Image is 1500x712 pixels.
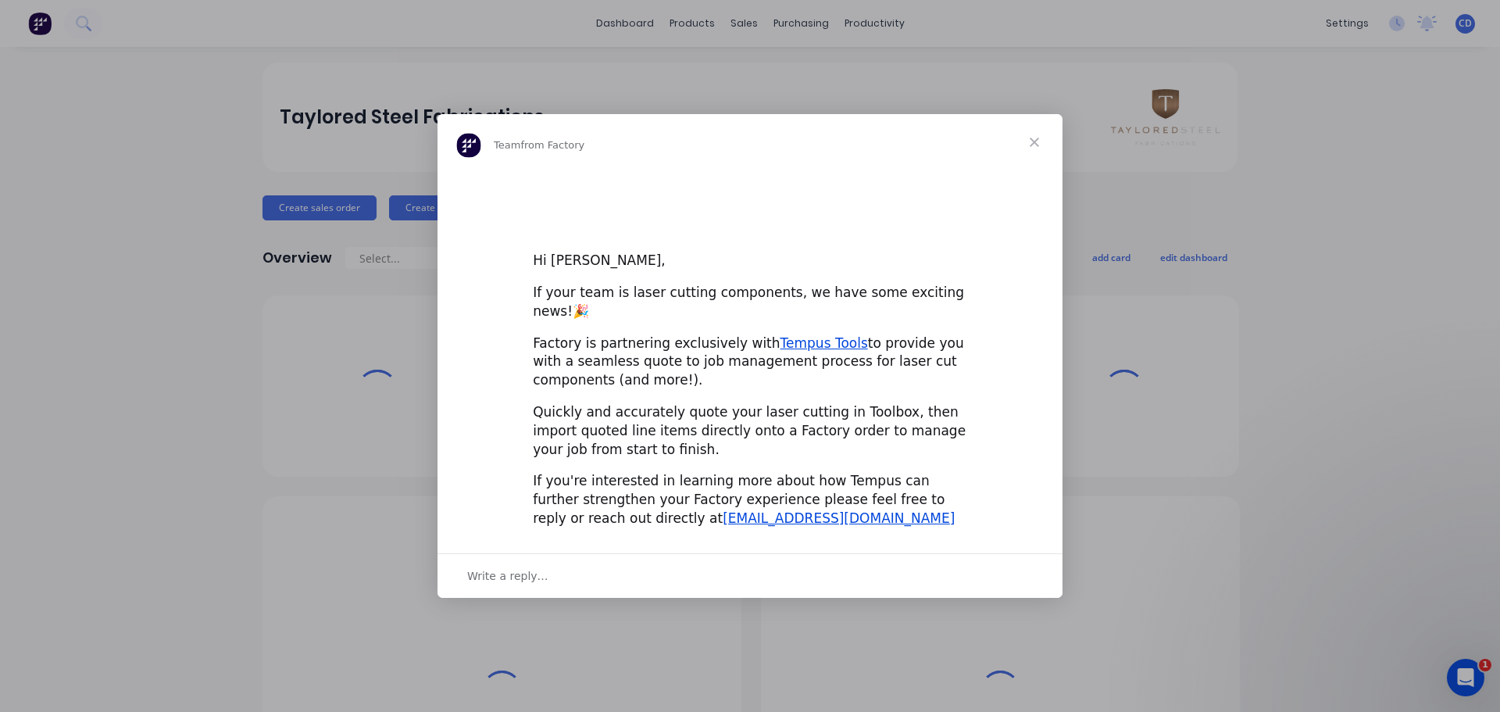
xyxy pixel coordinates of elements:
img: Profile image for Team [456,133,481,158]
div: Quickly and accurately quote your laser cutting in Toolbox, then import quoted line items directl... [533,403,967,459]
div: Hi [PERSON_NAME], [533,252,967,270]
span: Write a reply… [467,566,548,586]
span: from Factory [520,139,584,151]
div: If your team is laser cutting components, we have some exciting news!🎉 [533,284,967,321]
div: If you're interested in learning more about how Tempus can further strengthen your Factory experi... [533,472,967,528]
a: Tempus Tools [780,335,868,351]
span: Team [494,139,520,151]
div: Factory is partnering exclusively with to provide you with a seamless quote to job management pro... [533,335,967,390]
span: Close [1006,114,1062,170]
div: Open conversation and reply [437,553,1062,598]
a: [EMAIL_ADDRESS][DOMAIN_NAME] [723,510,955,526]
